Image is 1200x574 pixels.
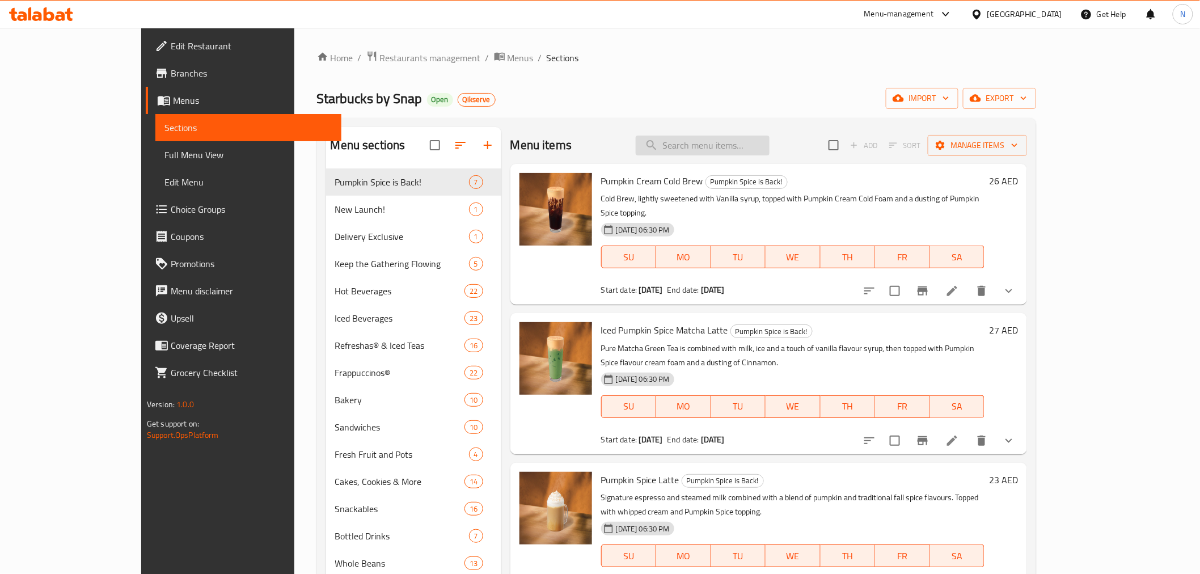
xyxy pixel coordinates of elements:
[606,548,652,564] span: SU
[465,395,482,406] span: 10
[335,393,465,407] span: Bakery
[895,91,949,105] span: import
[989,322,1018,338] h6: 27 AED
[935,249,981,265] span: SA
[661,398,707,415] span: MO
[716,548,762,564] span: TU
[171,366,332,379] span: Grocery Checklist
[464,393,483,407] div: items
[469,230,483,243] div: items
[875,545,930,567] button: FR
[326,495,501,522] div: Snackables16
[171,284,332,298] span: Menu disclaimer
[606,249,652,265] span: SU
[766,395,821,418] button: WE
[1002,434,1016,448] svg: Show Choices
[682,474,763,487] span: Pumpkin Spice is Back!
[880,249,926,265] span: FR
[909,277,936,305] button: Branch-specific-item
[995,427,1022,454] button: show more
[601,395,656,418] button: SU
[465,422,482,433] span: 10
[147,428,219,442] a: Support.OpsPlatform
[470,177,483,188] span: 7
[821,246,876,268] button: TH
[821,545,876,567] button: TH
[146,359,341,386] a: Grocery Checklist
[335,311,465,325] div: Iced Beverages
[470,449,483,460] span: 4
[465,286,482,297] span: 22
[945,434,959,448] a: Edit menu item
[335,339,465,352] span: Refreshas® & Iced Teas
[494,50,534,65] a: Menus
[465,340,482,351] span: 16
[601,192,984,220] p: Cold Brew, lightly sweetened with Vanilla syrup, topped with Pumpkin Cream Cold Foam and a dustin...
[146,196,341,223] a: Choice Groups
[464,366,483,379] div: items
[601,246,656,268] button: SU
[886,88,958,109] button: import
[326,196,501,223] div: New Launch!1
[864,7,934,21] div: Menu-management
[661,548,707,564] span: MO
[335,420,465,434] span: Sandwiches
[935,398,981,415] span: SA
[464,339,483,352] div: items
[146,223,341,250] a: Coupons
[930,545,985,567] button: SA
[987,8,1062,20] div: [GEOGRAPHIC_DATA]
[164,175,332,189] span: Edit Menu
[706,175,787,188] span: Pumpkin Spice is Back!
[335,366,465,379] span: Frappuccinos®
[937,138,1018,153] span: Manage items
[875,395,930,418] button: FR
[171,202,332,216] span: Choice Groups
[880,398,926,415] span: FR
[601,491,984,519] p: Signature espresso and steamed milk combined with a blend of pumpkin and traditional fall spice f...
[458,95,495,104] span: Qikserve
[701,432,725,447] b: [DATE]
[825,398,871,415] span: TH
[147,397,175,412] span: Version:
[171,339,332,352] span: Coverage Report
[146,60,341,87] a: Branches
[989,173,1018,189] h6: 26 AED
[766,246,821,268] button: WE
[366,50,481,65] a: Restaurants management
[171,311,332,325] span: Upsell
[326,305,501,332] div: Iced Beverages23
[822,133,846,157] span: Select section
[601,172,703,189] span: Pumpkin Cream Cold Brew
[326,413,501,441] div: Sandwiches10
[465,504,482,514] span: 16
[465,313,482,324] span: 23
[317,86,422,111] span: Starbucks by Snap
[770,548,816,564] span: WE
[470,531,483,542] span: 7
[667,432,699,447] span: End date:
[326,359,501,386] div: Frappuccinos®22
[335,230,469,243] span: Delivery Exclusive
[464,420,483,434] div: items
[146,87,341,114] a: Menus
[538,51,542,65] li: /
[667,282,699,297] span: End date:
[547,51,579,65] span: Sections
[326,223,501,250] div: Delivery Exclusive1
[465,558,482,569] span: 13
[155,168,341,196] a: Edit Menu
[485,51,489,65] li: /
[963,88,1036,109] button: export
[335,257,469,271] span: Keep the Gathering Flowing
[447,132,474,159] span: Sort sections
[465,368,482,378] span: 22
[326,522,501,550] div: Bottled Drinks7
[469,175,483,189] div: items
[469,529,483,543] div: items
[882,137,928,154] span: Select section first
